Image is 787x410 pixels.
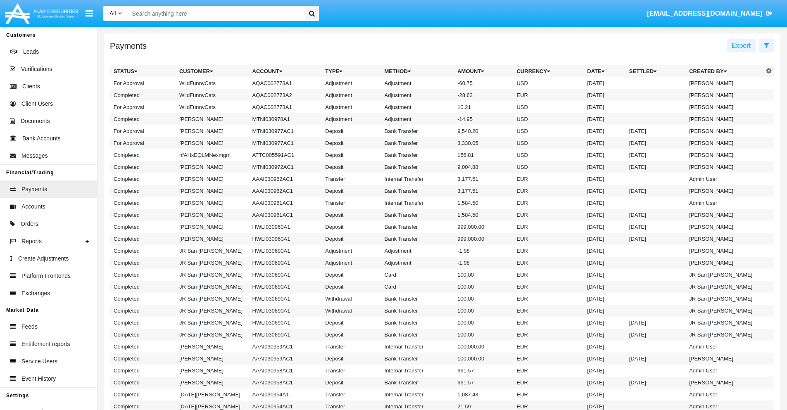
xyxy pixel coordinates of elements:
[454,173,513,185] td: 3,177.51
[176,161,249,173] td: [PERSON_NAME]
[21,152,48,160] span: Messages
[626,65,686,78] th: Settled
[381,173,454,185] td: Internal Transfer
[513,125,584,137] td: USD
[643,2,777,25] a: [EMAIL_ADDRESS][DOMAIN_NAME]
[513,137,584,149] td: USD
[584,233,626,245] td: [DATE]
[176,365,249,377] td: [PERSON_NAME]
[686,305,763,317] td: JR San [PERSON_NAME]
[513,353,584,365] td: EUR
[322,269,381,281] td: Deposit
[249,389,322,401] td: AAAI030954A1
[176,77,249,89] td: WildFunnyCats
[381,269,454,281] td: Card
[110,329,176,341] td: Completed
[176,353,249,365] td: [PERSON_NAME]
[454,149,513,161] td: 156.81
[249,329,322,341] td: HWLI030690A1
[454,329,513,341] td: 100.00
[21,65,52,73] span: Verifications
[686,65,763,78] th: Created By
[686,293,763,305] td: JR San [PERSON_NAME]
[110,341,176,353] td: Completed
[110,233,176,245] td: Completed
[110,149,176,161] td: Completed
[21,220,38,228] span: Orders
[21,357,57,366] span: Service Users
[584,329,626,341] td: [DATE]
[584,197,626,209] td: [DATE]
[110,137,176,149] td: For Approval
[249,353,322,365] td: AAAI030959AC1
[584,137,626,149] td: [DATE]
[110,125,176,137] td: For Approval
[381,137,454,149] td: Bank Transfer
[584,305,626,317] td: [DATE]
[513,245,584,257] td: EUR
[249,257,322,269] td: HWLI030690A1
[626,209,686,221] td: [DATE]
[322,173,381,185] td: Transfer
[381,257,454,269] td: Adjustment
[626,353,686,365] td: [DATE]
[176,341,249,353] td: [PERSON_NAME]
[454,197,513,209] td: 1,584.50
[686,281,763,293] td: JR San [PERSON_NAME]
[109,10,116,17] span: All
[110,305,176,317] td: Completed
[454,101,513,113] td: 10.21
[381,185,454,197] td: Bank Transfer
[686,341,763,353] td: Admin User
[176,185,249,197] td: [PERSON_NAME]
[110,173,176,185] td: Completed
[513,329,584,341] td: EUR
[322,281,381,293] td: Deposit
[686,233,763,245] td: [PERSON_NAME]
[110,257,176,269] td: Completed
[381,161,454,173] td: Bank Transfer
[513,161,584,173] td: USD
[732,42,751,49] span: Export
[381,197,454,209] td: Internal Transfer
[322,149,381,161] td: Deposit
[513,281,584,293] td: EUR
[454,113,513,125] td: -14.95
[322,161,381,173] td: Deposit
[110,293,176,305] td: Completed
[513,185,584,197] td: EUR
[249,89,322,101] td: AQAC002773A2
[176,269,249,281] td: JR San [PERSON_NAME]
[381,209,454,221] td: Bank Transfer
[249,221,322,233] td: HWLI030960A1
[381,125,454,137] td: Bank Transfer
[381,65,454,78] th: Method
[176,245,249,257] td: JR San [PERSON_NAME]
[23,47,39,56] span: Leads
[21,289,50,298] span: Exchanges
[176,257,249,269] td: JR San [PERSON_NAME]
[626,149,686,161] td: [DATE]
[454,209,513,221] td: 1,584.50
[381,221,454,233] td: Bank Transfer
[584,161,626,173] td: [DATE]
[626,161,686,173] td: [DATE]
[322,65,381,78] th: Type
[626,137,686,149] td: [DATE]
[21,117,50,126] span: Documents
[454,257,513,269] td: -1.98
[22,82,40,91] span: Clients
[584,209,626,221] td: [DATE]
[249,233,322,245] td: HWLI030960A1
[110,113,176,125] td: Completed
[176,221,249,233] td: [PERSON_NAME]
[584,101,626,113] td: [DATE]
[322,233,381,245] td: Deposit
[686,125,763,137] td: [PERSON_NAME]
[513,317,584,329] td: EUR
[454,377,513,389] td: 661.57
[686,389,763,401] td: Admin User
[584,185,626,197] td: [DATE]
[176,305,249,317] td: JR San [PERSON_NAME]
[686,257,763,269] td: [PERSON_NAME]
